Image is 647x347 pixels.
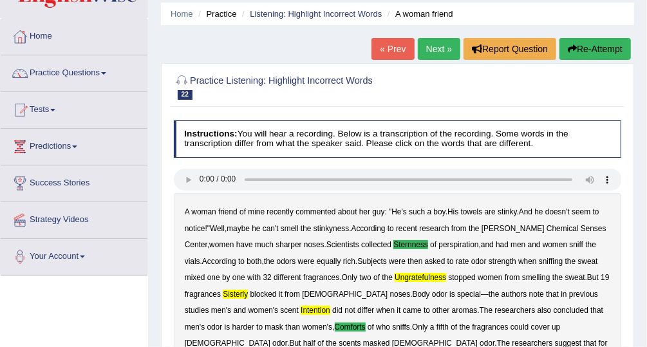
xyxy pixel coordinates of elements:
b: men [511,240,525,249]
a: Strategy Videos [1,202,147,234]
b: women's [303,323,333,332]
b: differ [357,306,374,315]
b: perspiration [439,240,479,249]
b: aromas [452,306,478,315]
b: commented [295,207,335,216]
b: of [451,323,457,332]
b: sniffing [539,257,563,266]
b: note [529,290,544,299]
b: from [451,224,467,233]
li: Practice [195,8,236,20]
b: sweat [578,257,598,266]
a: Home [1,19,147,51]
b: [DEMOGRAPHIC_DATA] [302,290,388,299]
b: researchers [495,306,536,315]
b: sharper [276,240,301,249]
b: scent [281,306,299,315]
b: of [368,323,374,332]
b: [PERSON_NAME] [482,224,545,233]
b: mask [265,323,283,332]
b: stinkyness [314,224,350,233]
h2: Practice Listening: Highlight Incorrect Words [174,73,451,100]
b: noses [304,240,324,249]
h4: You will hear a recording. Below is a transcription of the recording. Some words in the transcrip... [174,120,622,157]
b: the [489,290,500,299]
li: A woman friend [384,8,453,20]
b: According [202,257,236,266]
b: Senses [581,224,606,233]
b: were [298,257,315,266]
b: noses [390,290,411,299]
b: seem [572,207,590,216]
b: previous [569,290,598,299]
b: sniff [570,240,584,249]
b: equally [317,257,341,266]
b: woman [191,207,216,216]
b: odor [471,257,487,266]
b: Only [342,273,357,282]
b: the [552,273,563,282]
b: But [587,273,599,282]
b: stinky [498,207,517,216]
button: Report Question [464,38,556,60]
b: and [234,306,247,315]
b: also [538,306,552,315]
b: to [593,207,599,216]
b: from [285,290,300,299]
b: the [586,240,597,249]
b: women [478,273,502,282]
b: when [377,306,395,315]
b: His [447,207,458,216]
b: special [457,290,481,299]
b: Subjects [357,257,387,266]
b: harder [232,323,254,332]
a: Success Stories [1,165,147,198]
b: strength [489,257,516,266]
b: up [552,323,560,332]
b: Center [185,240,207,249]
b: other [432,306,449,315]
b: different [274,273,301,282]
b: both [247,257,261,266]
b: cover [531,323,550,332]
b: when [518,257,536,266]
b: rate [456,257,469,266]
b: a [427,207,432,216]
b: and [481,240,494,249]
b: towels [461,207,483,216]
b: of [430,240,436,249]
b: from [505,273,520,282]
b: sternness [393,240,428,249]
b: her [359,207,370,216]
b: doesn't [545,207,570,216]
b: to [388,224,394,233]
b: to [447,257,454,266]
b: mine [248,207,265,216]
b: odor [432,290,447,299]
b: women [209,240,234,249]
b: is [449,290,455,299]
b: recent [396,224,417,233]
b: studies [185,306,209,315]
b: And [519,207,532,216]
b: sweat [565,273,585,282]
b: by [222,273,230,282]
b: intention [301,306,330,315]
a: Practice Questions [1,55,147,88]
b: he [535,207,543,216]
b: were [389,257,406,266]
b: men's [185,323,205,332]
b: it [397,306,401,315]
b: have [236,240,253,249]
b: 32 [263,273,272,282]
b: about [338,207,357,216]
b: smelling [522,273,550,282]
b: notice [185,224,205,233]
b: recently [267,207,294,216]
b: boy [434,207,445,216]
b: sisterly [223,290,248,299]
b: Scientists [326,240,359,249]
b: the [382,273,393,282]
b: with [247,273,261,282]
b: odor [207,323,223,332]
